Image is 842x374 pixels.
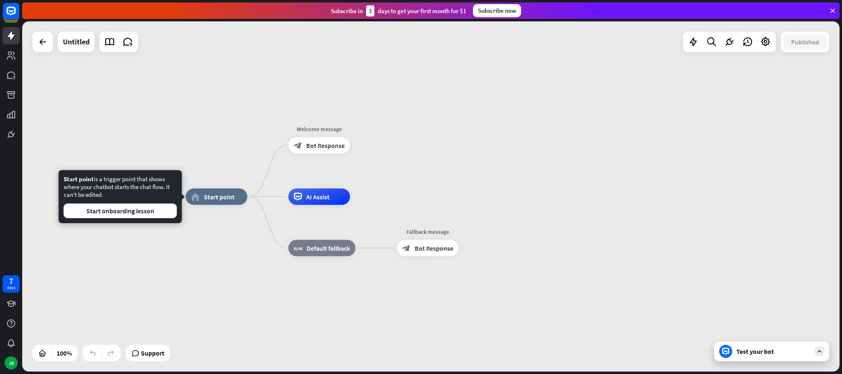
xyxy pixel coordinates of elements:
[306,193,330,201] span: AI Assist
[63,32,90,52] div: Untitled
[294,141,302,150] i: block_bot_response
[282,125,356,133] div: Welcome message
[5,356,18,369] div: JR
[64,175,94,183] span: Start point
[9,277,13,285] div: 7
[294,244,302,252] i: block_fallback
[141,346,164,360] span: Support
[307,244,350,252] span: Default fallback
[191,193,200,201] i: home_2
[402,244,411,252] i: block_bot_response
[7,285,15,291] div: days
[736,347,810,356] div: Test your bot
[391,228,465,236] div: Fallback message
[7,3,31,28] button: Open LiveChat chat widget
[331,5,466,16] div: Subscribe in days to get your first month for $1
[2,275,20,293] a: 7 days
[415,244,453,252] span: Bot Response
[306,141,345,150] span: Bot Response
[64,203,177,218] button: Start onboarding lesson
[54,346,74,360] div: 100%
[784,35,826,49] button: Published
[366,5,374,16] div: 3
[204,193,235,201] span: Start point
[473,4,521,17] div: Subscribe now
[64,175,177,218] div: is a trigger point that shows where your chatbot starts the chat flow. It can't be edited.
